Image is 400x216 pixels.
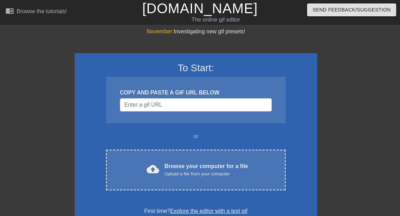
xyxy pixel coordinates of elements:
a: [DOMAIN_NAME] [142,1,258,16]
div: or [93,132,299,141]
span: cloud_upload [147,163,159,175]
span: November: [147,28,174,34]
input: Username [120,98,272,111]
div: First time? [84,207,308,215]
div: Upload a file from your computer [165,171,248,177]
span: Send Feedback/Suggestion [313,6,391,14]
div: Browse the tutorials! [17,8,67,14]
a: Explore the editor with a test gif [170,208,247,214]
div: The online gif editor [137,16,295,24]
div: Browse your computer for a file [165,162,248,177]
div: COPY AND PASTE A GIF URL BELOW [120,89,272,97]
a: Browse the tutorials! [6,7,67,17]
h3: To Start: [84,62,308,74]
span: menu_book [6,7,14,15]
div: Investigating new gif presets! [75,27,317,36]
button: Send Feedback/Suggestion [307,3,396,16]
